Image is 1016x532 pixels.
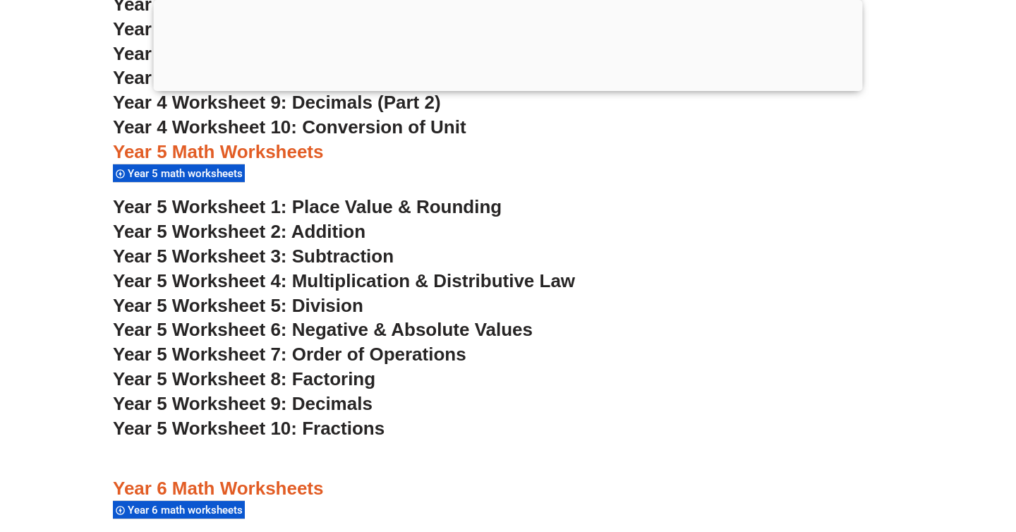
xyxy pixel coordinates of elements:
[113,221,365,242] a: Year 5 Worksheet 2: Addition
[128,167,247,180] span: Year 5 math worksheets
[113,43,375,64] a: Year 4 Worksheet 7: Fractions
[113,246,394,267] a: Year 5 Worksheet 3: Subtraction
[113,319,533,340] a: Year 5 Worksheet 6: Negative & Absolute Values
[113,196,502,217] a: Year 5 Worksheet 1: Place Value & Rounding
[113,270,575,291] a: Year 5 Worksheet 4: Multiplication & Distributive Law
[113,477,903,501] h3: Year 6 Math Worksheets
[128,504,247,516] span: Year 6 math worksheets
[113,92,441,113] a: Year 4 Worksheet 9: Decimals (Part 2)
[113,164,245,183] div: Year 5 math worksheets
[774,373,1016,532] iframe: Chat Widget
[113,140,903,164] h3: Year 5 Math Worksheets
[113,18,363,40] a: Year 4 Worksheet 6: Division
[113,368,375,389] a: Year 5 Worksheet 8: Factoring
[113,344,466,365] a: Year 5 Worksheet 7: Order of Operations
[113,393,373,414] a: Year 5 Worksheet 9: Decimals
[113,418,385,439] a: Year 5 Worksheet 10: Fractions
[113,500,245,519] div: Year 6 math worksheets
[113,67,441,88] a: Year 4 Worksheet 8: Decimals (Part 1)
[113,295,363,316] a: Year 5 Worksheet 5: Division
[113,116,466,138] a: Year 4 Worksheet 10: Conversion of Unit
